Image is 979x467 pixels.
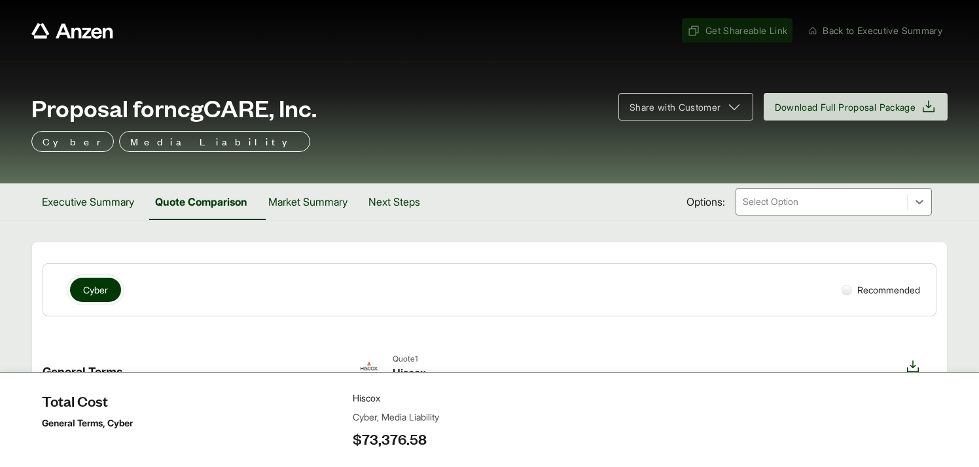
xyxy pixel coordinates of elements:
[83,283,108,297] span: Cyber
[43,134,103,149] p: Cyber
[764,93,948,121] button: Download Full Proposal Package
[43,343,330,391] div: General Terms
[356,353,382,379] img: Hiscox-Logo
[356,406,476,420] div: A (Financial Size Category: X)
[393,353,426,365] span: Quote 1
[53,406,79,420] p: Rating
[31,94,317,121] span: Proposal for ncgCARE, Inc.
[682,18,792,43] button: Get Shareable Link
[836,278,925,302] div: Recommended
[823,24,942,37] span: Back to Executive Summary
[356,446,414,460] div: Non-Admitted
[686,194,725,210] span: Options:
[258,183,358,220] button: Market Summary
[31,183,145,220] button: Executive Summary
[618,93,753,121] button: Share with Customer
[687,24,787,37] span: Get Shareable Link
[53,446,90,460] p: Admitted
[145,183,258,220] button: Quote Comparison
[31,23,113,39] a: Anzen website
[393,365,426,381] span: Hiscox
[803,18,948,43] button: Back to Executive Summary
[900,353,926,381] button: Download option
[130,134,299,149] p: Media Liability
[70,278,121,302] button: Cyber
[358,183,431,220] button: Next Steps
[775,100,916,114] span: Download Full Proposal Package
[630,100,721,114] span: Share with Customer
